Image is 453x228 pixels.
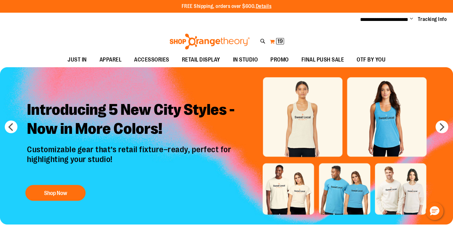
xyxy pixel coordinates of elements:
a: PROMO [264,53,295,67]
button: Account menu [410,16,413,23]
span: ACCESSORIES [134,53,169,67]
a: IN STUDIO [227,53,264,67]
a: ACCESSORIES [128,53,176,67]
button: Shop Now [25,185,86,201]
p: FREE Shipping, orders over $600. [182,3,272,10]
a: Details [256,3,272,9]
img: Shop Orangetheory [169,34,251,49]
span: PROMO [270,53,289,67]
a: APPAREL [93,53,128,67]
button: prev [5,121,17,133]
span: 19 [277,38,283,44]
a: Tracking Info [418,16,447,23]
span: OTF BY YOU [357,53,385,67]
span: IN STUDIO [233,53,258,67]
span: RETAIL DISPLAY [182,53,220,67]
a: RETAIL DISPLAY [176,53,227,67]
span: APPAREL [100,53,122,67]
a: OTF BY YOU [350,53,392,67]
button: Hello, have a question? Let’s chat. [426,202,443,220]
p: Customizable gear that’s retail fixture–ready, perfect for highlighting your studio! [22,145,249,179]
button: next [436,121,448,133]
a: Introducing 5 New City Styles -Now in More Colors! Customizable gear that’s retail fixture–ready,... [22,95,249,204]
a: JUST IN [61,53,93,67]
h2: Introducing 5 New City Styles - Now in More Colors! [22,95,249,145]
a: FINAL PUSH SALE [295,53,351,67]
span: JUST IN [68,53,87,67]
span: FINAL PUSH SALE [301,53,344,67]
